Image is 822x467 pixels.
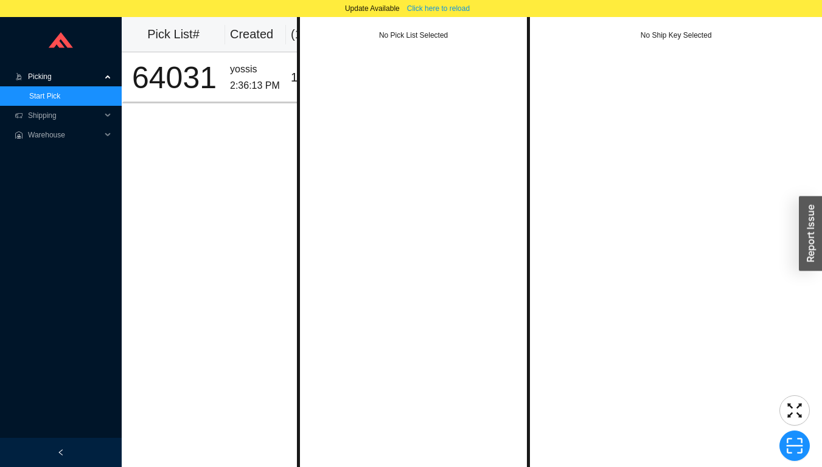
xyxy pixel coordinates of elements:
th: Created [225,17,286,52]
div: 2:36:13 PM [230,78,281,94]
span: scan [780,437,809,455]
div: yossis [230,61,281,78]
span: left [57,449,64,456]
div: No Pick List Selected [300,29,528,41]
span: Picking [28,67,101,86]
div: No Ship Key Selected [530,29,822,41]
div: ( 1 ) [291,24,330,44]
span: Shipping [28,106,101,125]
span: Click here to reload [407,2,470,15]
span: Warehouse [28,125,101,145]
span: fullscreen [780,401,809,420]
a: Start Pick [29,92,60,100]
div: 64031 [128,63,220,93]
th: Pick List# [122,17,225,52]
button: scan [779,431,810,461]
div: 1 / 1 [291,67,328,88]
button: fullscreen [779,395,810,426]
